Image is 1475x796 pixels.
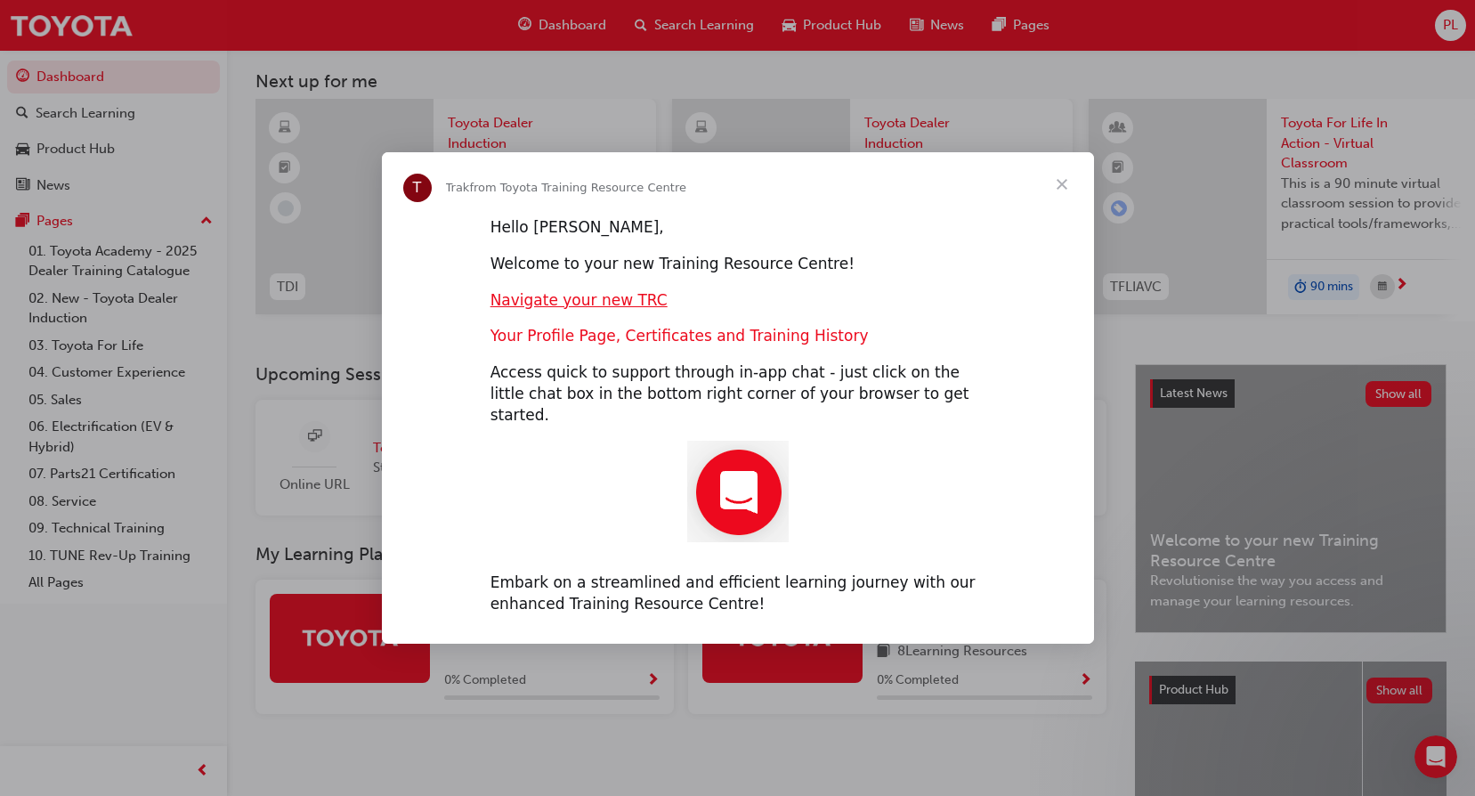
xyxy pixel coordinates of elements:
span: from Toyota Training Resource Centre [469,181,686,194]
div: Access quick to support through in-app chat - just click on the little chat box in the bottom rig... [490,362,985,426]
a: Your Profile Page, Certificates and Training History [490,327,869,345]
span: Trak [446,181,470,194]
span: Close [1030,152,1094,216]
div: Welcome to your new Training Resource Centre! [490,254,985,275]
div: Profile image for Trak [403,174,432,202]
div: Hello [PERSON_NAME], [490,217,985,239]
a: Navigate your new TRC [490,291,668,309]
div: Embark on a streamlined and efficient learning journey with our enhanced Training Resource Centre! [490,573,985,615]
